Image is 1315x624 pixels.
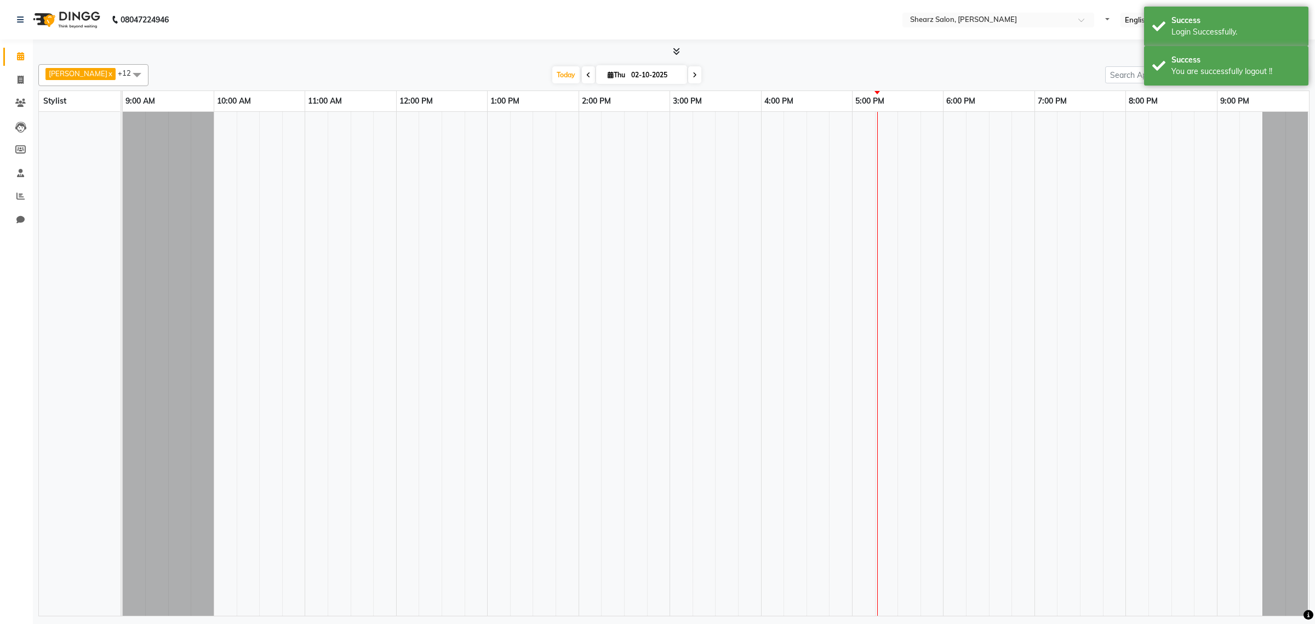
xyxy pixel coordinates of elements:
[488,93,522,109] a: 1:00 PM
[605,71,628,79] span: Thu
[397,93,436,109] a: 12:00 PM
[628,67,683,83] input: 2025-10-02
[28,4,103,35] img: logo
[944,93,978,109] a: 6:00 PM
[1171,66,1300,77] div: You are successfully logout !!
[49,69,107,78] span: [PERSON_NAME]
[214,93,254,109] a: 10:00 AM
[670,93,705,109] a: 3:00 PM
[552,66,580,83] span: Today
[121,4,169,35] b: 08047224946
[43,96,66,106] span: Stylist
[579,93,614,109] a: 2:00 PM
[1035,93,1070,109] a: 7:00 PM
[1171,54,1300,66] div: Success
[1105,66,1201,83] input: Search Appointment
[1171,15,1300,26] div: Success
[1171,26,1300,38] div: Login Successfully.
[118,69,139,77] span: +12
[107,69,112,78] a: x
[123,93,158,109] a: 9:00 AM
[1126,93,1160,109] a: 8:00 PM
[305,93,345,109] a: 11:00 AM
[1217,93,1252,109] a: 9:00 PM
[762,93,796,109] a: 4:00 PM
[853,93,887,109] a: 5:00 PM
